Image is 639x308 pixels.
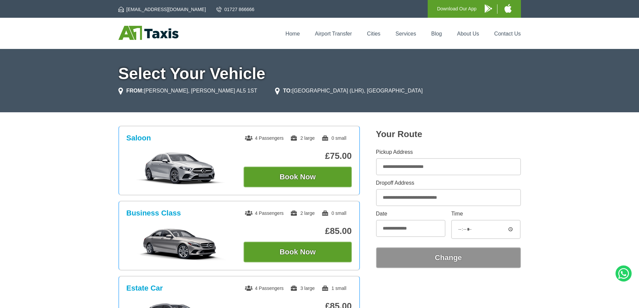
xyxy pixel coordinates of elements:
[275,87,423,95] li: [GEOGRAPHIC_DATA] (LHR), [GEOGRAPHIC_DATA]
[290,135,315,141] span: 2 large
[126,284,163,293] h3: Estate Car
[118,66,521,82] h1: Select Your Vehicle
[367,31,380,37] a: Cities
[494,31,521,37] a: Contact Us
[244,242,352,262] button: Book Now
[376,149,521,155] label: Pickup Address
[395,31,416,37] a: Services
[451,211,521,217] label: Time
[245,210,284,216] span: 4 Passengers
[321,135,346,141] span: 0 small
[244,151,352,161] p: £75.00
[485,4,492,13] img: A1 Taxis Android App
[118,87,257,95] li: [PERSON_NAME], [PERSON_NAME] AL5 1ST
[290,286,315,291] span: 3 large
[431,31,442,37] a: Blog
[457,31,479,37] a: About Us
[130,152,231,185] img: Saloon
[437,5,477,13] p: Download Our App
[244,226,352,236] p: £85.00
[285,31,300,37] a: Home
[321,286,346,291] span: 1 small
[376,247,521,268] button: Change
[118,26,178,40] img: A1 Taxis St Albans LTD
[283,88,292,94] strong: TO:
[130,227,231,260] img: Business Class
[315,31,352,37] a: Airport Transfer
[245,286,284,291] span: 4 Passengers
[290,210,315,216] span: 2 large
[376,211,445,217] label: Date
[244,167,352,187] button: Book Now
[376,129,521,139] h2: Your Route
[321,210,346,216] span: 0 small
[126,209,181,218] h3: Business Class
[126,134,151,142] h3: Saloon
[245,135,284,141] span: 4 Passengers
[504,4,512,13] img: A1 Taxis iPhone App
[118,6,206,13] a: [EMAIL_ADDRESS][DOMAIN_NAME]
[216,6,255,13] a: 01727 866666
[376,180,521,186] label: Dropoff Address
[126,88,144,94] strong: FROM:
